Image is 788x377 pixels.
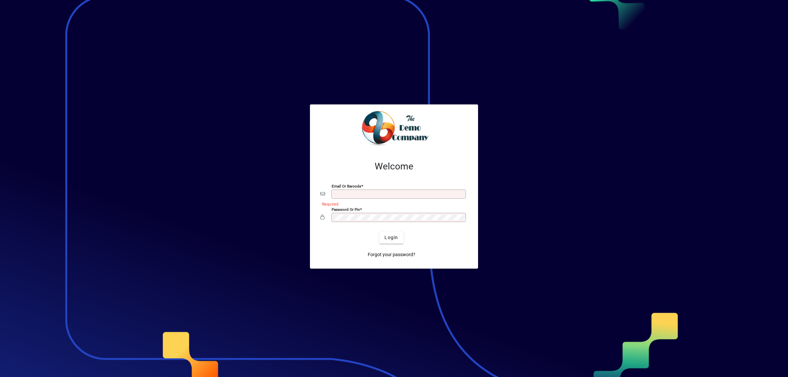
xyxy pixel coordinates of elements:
[320,161,468,172] h2: Welcome
[379,232,403,244] button: Login
[332,184,361,188] mat-label: Email or Barcode
[384,234,398,241] span: Login
[368,251,415,258] span: Forgot your password?
[365,249,418,261] a: Forgot your password?
[332,207,360,211] mat-label: Password or Pin
[322,200,462,207] mat-error: Required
